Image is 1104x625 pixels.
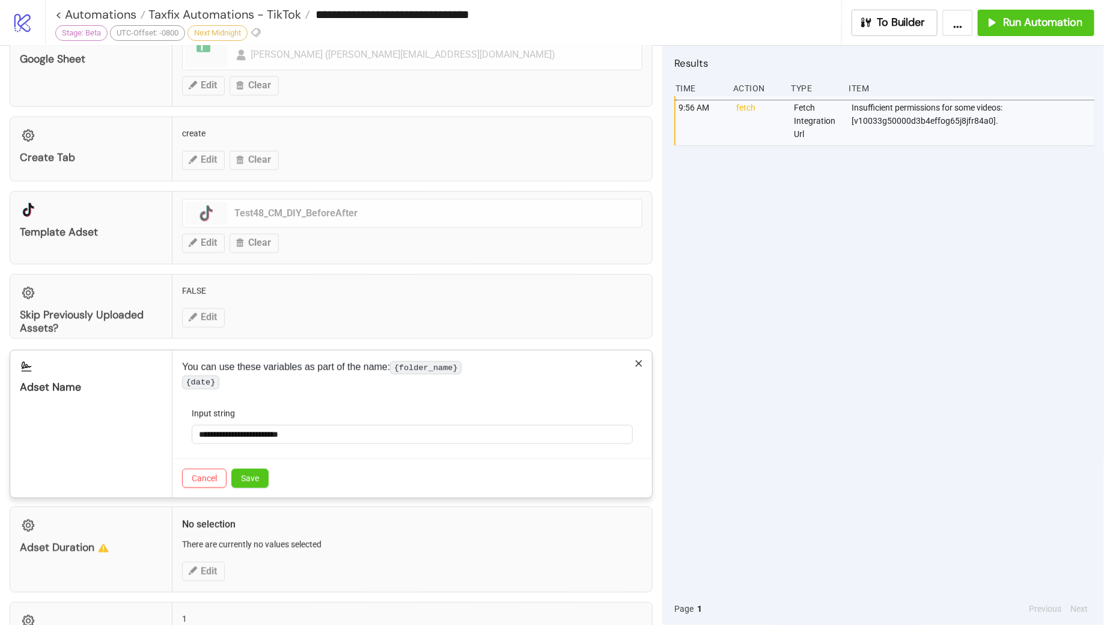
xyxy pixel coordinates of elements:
[877,16,926,29] span: To Builder
[192,407,243,420] label: Input string
[145,7,301,22] span: Taxfix Automations - TikTok
[390,361,462,374] code: {folder_name}
[1067,602,1092,615] button: Next
[793,96,842,145] div: Fetch Integration Url
[694,602,706,615] button: 1
[1003,16,1082,29] span: Run Automation
[55,8,145,20] a: < Automations
[182,469,227,488] button: Cancel
[674,55,1094,71] h2: Results
[20,380,162,394] div: Adset Name
[735,96,784,145] div: fetch
[847,77,1094,100] div: Item
[674,77,724,100] div: Time
[635,359,643,368] span: close
[978,10,1094,36] button: Run Automation
[1025,602,1065,615] button: Previous
[790,77,839,100] div: Type
[732,77,781,100] div: Action
[145,8,310,20] a: Taxfix Automations - TikTok
[192,425,633,444] input: Input string
[231,469,269,488] button: Save
[182,360,642,389] p: You can use these variables as part of the name:
[55,25,108,41] div: Stage: Beta
[942,10,973,36] button: ...
[188,25,248,41] div: Next Midnight
[674,602,694,615] span: Page
[677,96,727,145] div: 9:56 AM
[182,376,219,389] code: {date}
[192,474,217,483] span: Cancel
[241,474,259,483] span: Save
[850,96,1097,145] div: Insufficient permissions for some videos: [v10033g50000d3b4effog65j8jfr84a0].
[110,25,185,41] div: UTC-Offset: -0800
[852,10,938,36] button: To Builder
